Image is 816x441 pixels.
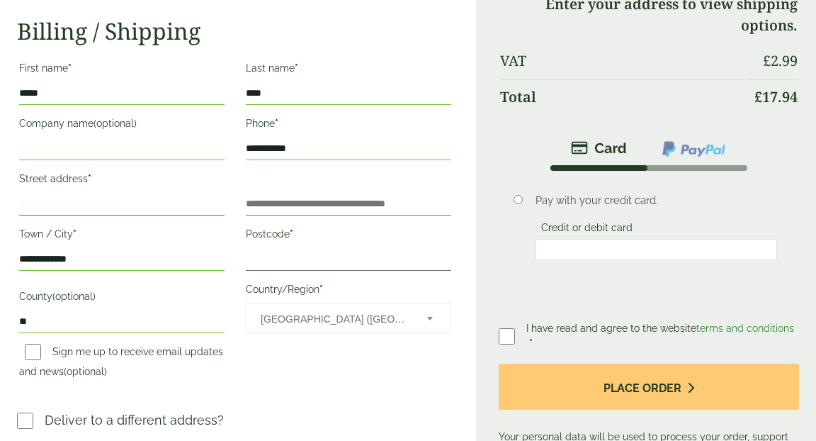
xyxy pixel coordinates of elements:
abbr: required [290,228,293,240]
input: Sign me up to receive email updates and news(optional) [25,344,41,360]
label: Credit or debit card [535,222,638,238]
img: ppcp-gateway.png [661,140,727,158]
abbr: required [319,284,323,295]
label: First name [19,58,225,82]
abbr: required [529,337,533,349]
label: Postcode [246,224,451,248]
abbr: required [88,173,91,184]
a: terms and conditions [696,323,794,334]
p: Pay with your credit card. [535,193,778,208]
abbr: required [275,118,278,129]
span: I have read and agree to the website [526,323,794,334]
label: Phone [246,113,451,138]
label: Sign me up to receive email updates and news [19,346,223,381]
bdi: 2.99 [763,51,798,70]
span: (optional) [64,366,107,377]
label: Company name [19,113,225,138]
th: Total [500,79,744,114]
span: Country/Region [246,303,451,333]
th: VAT [500,44,744,78]
abbr: required [295,62,298,74]
img: stripe.png [571,140,627,157]
span: £ [763,51,771,70]
span: United Kingdom (UK) [261,304,408,334]
iframe: Secure card payment input frame [540,243,773,256]
span: (optional) [52,291,96,302]
label: County [19,286,225,311]
span: £ [754,87,762,106]
span: (optional) [93,118,137,129]
abbr: required [73,228,76,240]
label: Town / City [19,224,225,248]
p: Deliver to a different address? [45,411,224,430]
h2: Billing / Shipping [17,18,453,45]
button: Place order [499,364,799,410]
label: Last name [246,58,451,82]
label: Country/Region [246,279,451,303]
abbr: required [68,62,72,74]
bdi: 17.94 [754,87,798,106]
label: Street address [19,169,225,193]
